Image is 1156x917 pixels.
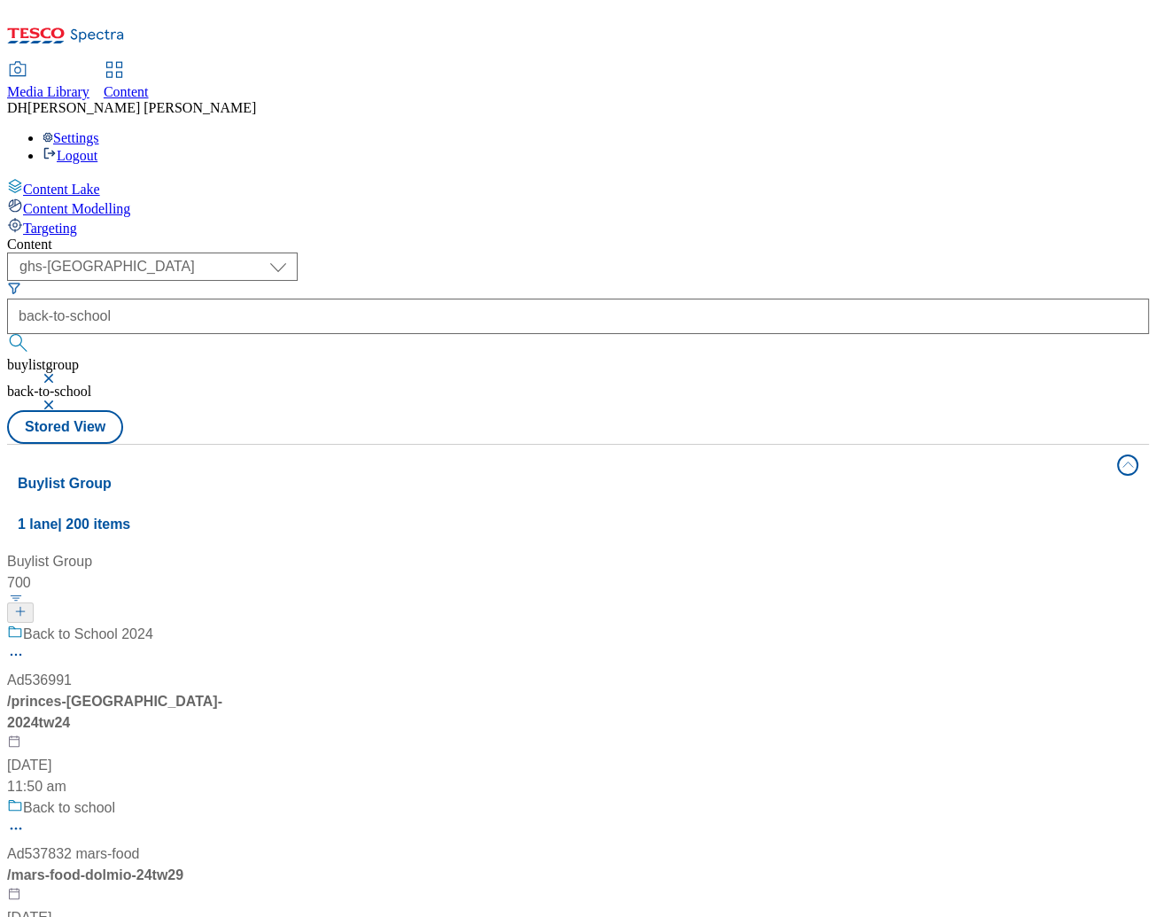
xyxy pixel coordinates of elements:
span: [PERSON_NAME] [PERSON_NAME] [27,100,256,115]
span: back-to-school [7,384,91,399]
a: Media Library [7,63,89,100]
div: 700 [7,572,250,594]
a: Settings [43,130,99,145]
input: Search [7,299,1149,334]
span: DH [7,100,27,115]
div: Buylist Group [7,551,250,572]
button: Buylist Group1 lane| 200 items [7,445,1149,544]
div: Back to school [23,797,115,819]
span: Content Lake [23,182,100,197]
div: [DATE] [7,755,250,776]
span: Media Library [7,84,89,99]
span: 1 lane | 200 items [18,517,130,532]
span: buylistgroup [7,357,79,372]
div: 11:50 am [7,776,250,797]
a: Content Lake [7,178,1149,198]
span: Content Modelling [23,201,130,216]
button: Stored View [7,410,123,444]
a: Content [104,63,149,100]
span: / princes-[GEOGRAPHIC_DATA]-2024tw24 [7,694,222,730]
div: Content [7,237,1149,253]
a: Content Modelling [7,198,1149,217]
a: Targeting [7,217,1149,237]
div: Ad537832 mars-food [7,843,139,865]
svg: Search Filters [7,281,21,295]
span: Content [104,84,149,99]
span: Targeting [23,221,77,236]
div: Back to School 2024 [23,624,153,645]
div: Ad536991 [7,670,72,691]
a: Logout [43,148,97,163]
span: / mars-food-dolmio-24tw29 [7,867,183,882]
h4: Buylist Group [18,473,1106,494]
